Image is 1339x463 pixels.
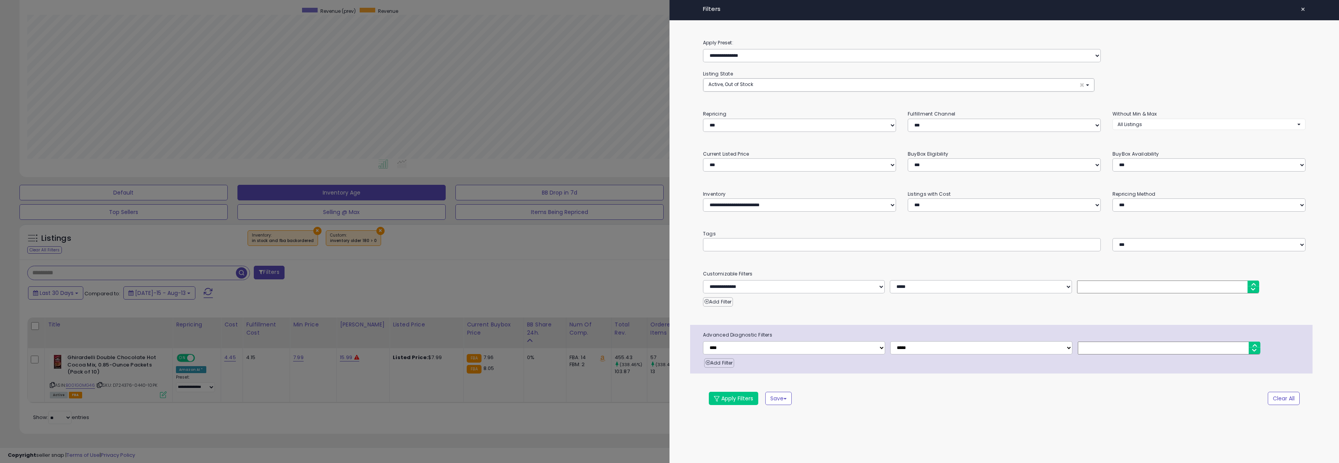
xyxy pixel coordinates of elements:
[703,110,726,117] small: Repricing
[765,392,792,405] button: Save
[1268,392,1300,405] button: Clear All
[703,70,733,77] small: Listing State
[703,79,1094,91] button: Active, Out of Stock ×
[697,270,1311,278] small: Customizable Filters
[704,358,734,368] button: Add Filter
[1300,4,1306,15] span: ×
[1079,81,1084,89] span: ×
[1112,191,1156,197] small: Repricing Method
[1112,110,1157,117] small: Without Min & Max
[1112,119,1306,130] button: All Listings
[1118,121,1142,128] span: All Listings
[908,151,948,157] small: BuyBox Eligibility
[703,6,1306,12] h4: Filters
[1112,151,1159,157] small: BuyBox Availability
[908,110,955,117] small: Fulfillment Channel
[908,191,951,197] small: Listings with Cost
[703,191,726,197] small: Inventory
[708,81,753,88] span: Active, Out of Stock
[1297,4,1309,15] button: ×
[697,331,1313,339] span: Advanced Diagnostic Filters
[709,392,758,405] button: Apply Filters
[697,39,1311,47] label: Apply Preset:
[697,230,1311,238] small: Tags
[703,297,733,307] button: Add Filter
[703,151,749,157] small: Current Listed Price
